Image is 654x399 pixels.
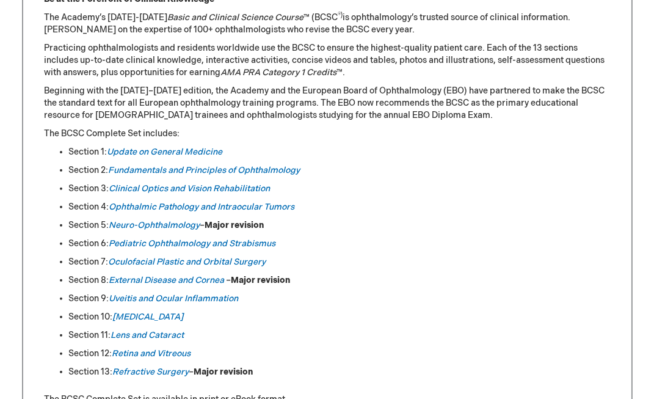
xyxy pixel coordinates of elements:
li: Section 4: [69,201,610,213]
strong: Major revision [231,275,291,285]
a: Fundamentals and Principles of Ophthalmology [109,165,300,175]
li: Section 10: [69,311,610,323]
sup: ®) [338,12,343,19]
a: Uveitis and Ocular Inflammation [109,293,239,304]
p: Practicing ophthalmologists and residents worldwide use the BCSC to ensure the highest-quality pa... [45,42,610,79]
p: The Academy’s [DATE]-[DATE] ™ (BCSC is ophthalmology’s trusted source of clinical information. [P... [45,12,610,36]
em: Basic and Clinical Science Course [168,12,304,23]
li: Section 8: – [69,274,610,287]
a: External Disease and Cornea [109,275,225,285]
a: Refractive Surgery [113,367,189,377]
a: Ophthalmic Pathology and Intraocular Tumors [109,202,295,212]
li: Section 3: [69,183,610,195]
a: Pediatric Ophthalmology and Strabismus [109,238,276,249]
li: Section 5: – [69,219,610,232]
li: Section 11: [69,329,610,342]
a: Neuro-Ophthalmology [109,220,200,230]
li: Section 6: [69,238,610,250]
li: Section 13: – [69,366,610,378]
a: Update on General Medicine [107,147,223,157]
p: Beginning with the [DATE]–[DATE] edition, the Academy and the European Board of Ophthalmology (EB... [45,85,610,122]
strong: Major revision [205,220,264,230]
li: Section 12: [69,348,610,360]
a: Retina and Vitreous [112,348,191,359]
li: Section 1: [69,146,610,158]
li: Section 2: [69,164,610,177]
a: [MEDICAL_DATA] [113,312,184,322]
em: AMA PRA Category 1 Credits [221,67,337,78]
li: Section 9: [69,293,610,305]
p: The BCSC Complete Set includes: [45,128,610,140]
strong: Major revision [194,367,253,377]
a: Clinical Optics and Vision Rehabilitation [109,183,271,194]
li: Section 7: [69,256,610,268]
a: Lens and Cataract [111,330,184,340]
a: Oculofacial Plastic and Orbital Surgery [109,257,266,267]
